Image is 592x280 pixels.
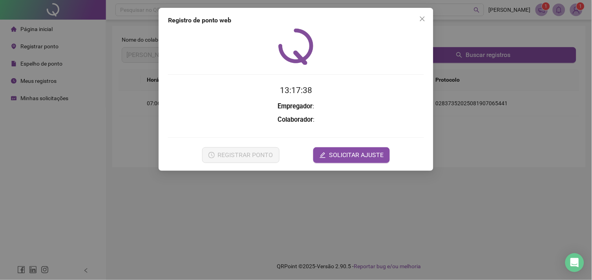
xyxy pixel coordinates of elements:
span: edit [320,152,326,158]
div: Open Intercom Messenger [565,253,584,272]
button: REGISTRAR PONTO [202,147,280,163]
button: Close [416,13,429,25]
div: Registro de ponto web [168,16,424,25]
h3: : [168,101,424,112]
h3: : [168,115,424,125]
strong: Empregador [278,102,313,110]
button: editSOLICITAR AJUSTE [313,147,390,163]
strong: Colaborador [278,116,313,123]
span: SOLICITAR AJUSTE [329,150,384,160]
span: close [419,16,426,22]
time: 13:17:38 [280,86,312,95]
img: QRPoint [278,28,314,65]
